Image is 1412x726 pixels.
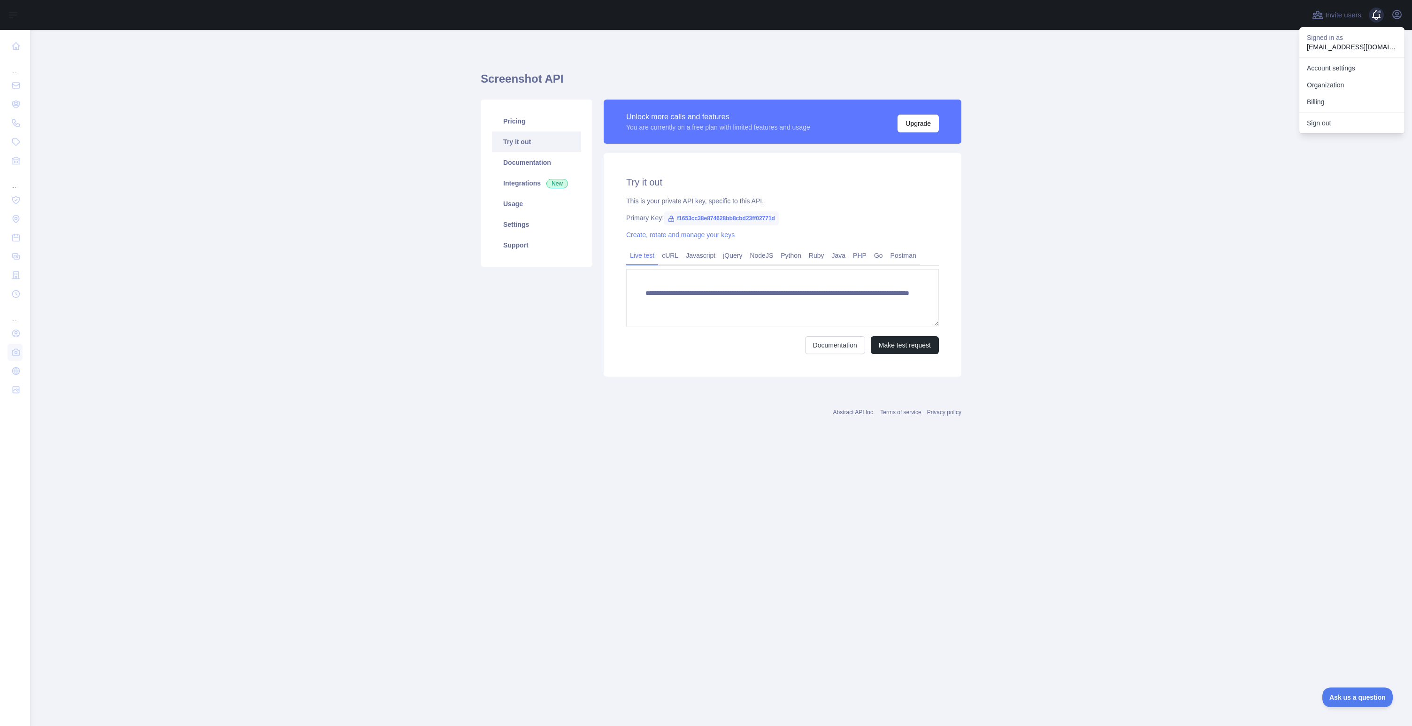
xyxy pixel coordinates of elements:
a: Integrations New [492,173,581,193]
a: Documentation [805,336,865,354]
iframe: Toggle Customer Support [1322,687,1393,707]
div: ... [8,171,23,190]
a: Pricing [492,111,581,131]
button: Billing [1299,93,1404,110]
button: Upgrade [898,115,939,132]
p: [EMAIL_ADDRESS][DOMAIN_NAME] [1307,42,1397,52]
a: NodeJS [746,248,777,263]
a: Support [492,235,581,255]
a: Usage [492,193,581,214]
a: PHP [849,248,870,263]
span: Invite users [1325,10,1361,21]
a: Go [870,248,887,263]
button: Make test request [871,336,939,354]
a: jQuery [719,248,746,263]
a: Documentation [492,152,581,173]
a: Organization [1299,77,1404,93]
a: Live test [626,248,658,263]
a: Create, rotate and manage your keys [626,231,735,239]
a: Abstract API Inc. [833,409,875,416]
a: Java [828,248,850,263]
p: Signed in as [1307,33,1397,42]
a: Postman [887,248,920,263]
a: Settings [492,214,581,235]
a: Account settings [1299,60,1404,77]
a: Python [777,248,805,263]
a: Ruby [805,248,828,263]
a: Terms of service [880,409,921,416]
div: This is your private API key, specific to this API. [626,196,939,206]
a: Javascript [682,248,719,263]
a: Privacy policy [927,409,961,416]
span: f1653cc38e874628bb8cbd23ff02771d [664,211,779,225]
div: ... [8,304,23,323]
span: New [546,179,568,188]
div: Primary Key: [626,213,939,223]
button: Sign out [1299,115,1404,131]
div: You are currently on a free plan with limited features and usage [626,123,810,132]
a: cURL [658,248,682,263]
h2: Try it out [626,176,939,189]
a: Try it out [492,131,581,152]
div: Unlock more calls and features [626,111,810,123]
h1: Screenshot API [481,71,961,94]
div: ... [8,56,23,75]
button: Invite users [1310,8,1363,23]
